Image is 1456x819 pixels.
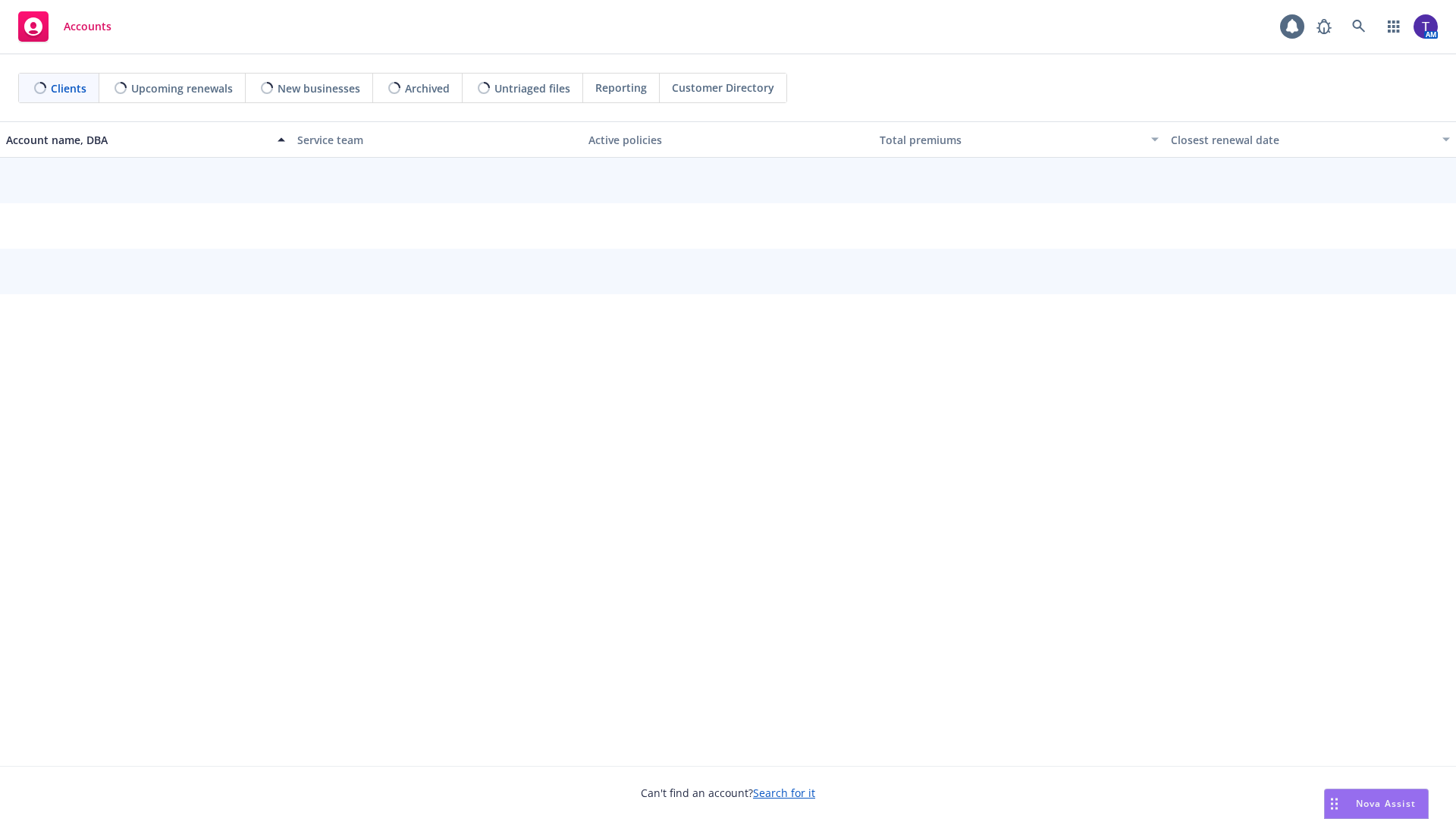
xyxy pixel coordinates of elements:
a: Search for it [753,786,815,800]
a: Switch app [1379,11,1409,42]
button: Service team [291,121,582,158]
a: Search [1344,11,1374,42]
span: Reporting [595,80,647,96]
span: Accounts [64,20,111,33]
span: Upcoming renewals [131,80,233,96]
div: Account name, DBA [6,132,268,148]
span: Customer Directory [672,80,774,96]
div: Service team [297,132,576,148]
div: Drag to move [1325,789,1344,818]
button: Total premiums [874,121,1165,158]
span: Untriaged files [494,80,570,96]
span: Clients [51,80,86,96]
button: Active policies [582,121,874,158]
a: Accounts [12,5,118,48]
span: Can't find an account? [641,785,815,801]
button: Closest renewal date [1165,121,1456,158]
span: New businesses [278,80,360,96]
button: Nova Assist [1324,789,1429,819]
img: photo [1414,14,1438,39]
span: Nova Assist [1356,797,1416,810]
span: Archived [405,80,450,96]
div: Closest renewal date [1171,132,1433,148]
a: Report a Bug [1309,11,1339,42]
div: Total premiums [880,132,1142,148]
div: Active policies [588,132,868,148]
